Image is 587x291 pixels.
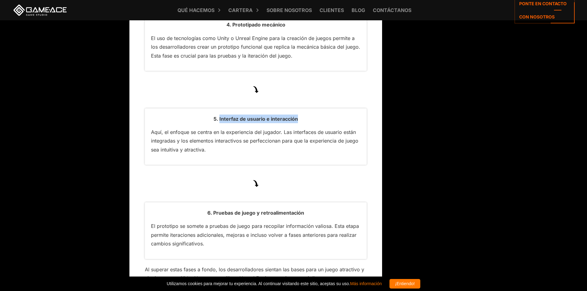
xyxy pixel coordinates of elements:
font: 5. Interfaz de usuario e interacción [214,116,298,122]
font: Utilizamos cookies para mejorar tu experiencia. Al continuar visitando este sitio, aceptas su uso. [167,281,350,286]
font: Aquí, el enfoque se centra en la experiencia del jugador. Las interfaces de usuario están integra... [151,129,358,153]
font: Clientes [320,7,344,13]
font: Contáctanos [373,7,411,13]
font: ¡Entiendo! [395,281,415,286]
font: Sobre nosotros [267,7,312,13]
a: Más información [350,281,382,286]
font: Qué hacemos [177,7,214,13]
font: Cartera [228,7,253,13]
font: Blog [352,7,365,13]
font: El uso de tecnologías como Unity o Unreal Engine para la creación de juegos permite a los desarro... [151,35,360,59]
font: El prototipo se somete a pruebas de juego para recopilar información valiosa. Esta etapa permite ... [151,223,359,247]
img: creación de prototipos de videojuegos [252,86,259,93]
img: creación de prototipos de videojuegos [252,180,259,187]
font: 4. Prototipado mecánico [226,22,285,28]
font: 6. Pruebas de juego y retroalimentación [207,210,304,216]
